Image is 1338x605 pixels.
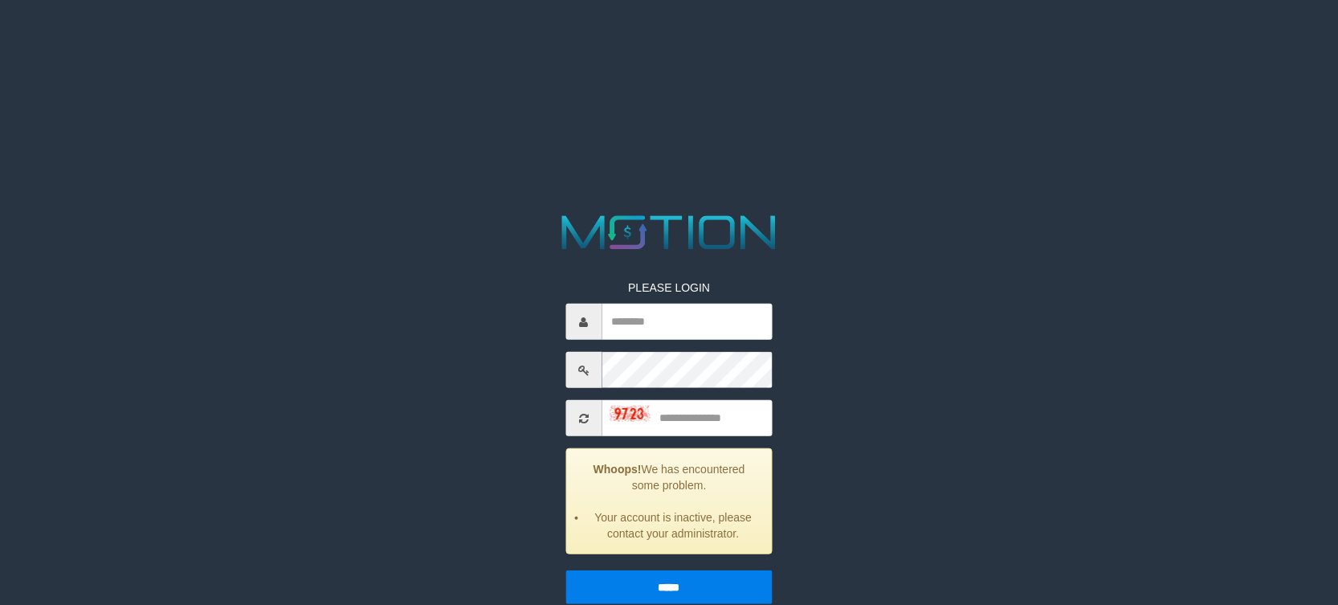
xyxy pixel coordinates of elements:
li: Your account is inactive, please contact your administrator. [586,509,760,542]
img: MOTION_logo.png [552,210,786,255]
img: captcha [610,405,650,421]
strong: Whoops! [594,463,642,476]
p: PLEASE LOGIN [565,280,773,296]
div: We has encountered some problem. [565,448,773,554]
